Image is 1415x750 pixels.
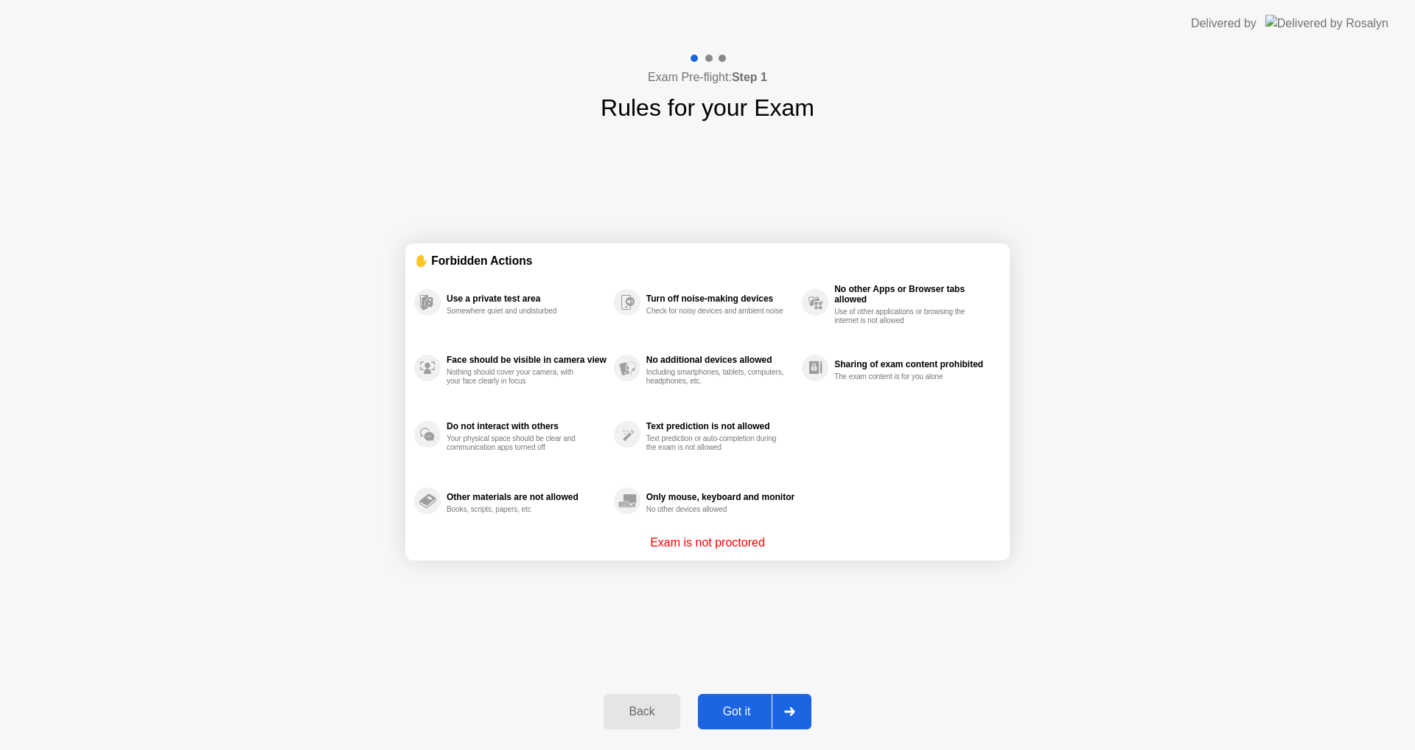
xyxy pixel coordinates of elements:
[601,90,814,125] h1: Rules for your Exam
[834,359,993,369] div: Sharing of exam content prohibited
[447,505,586,514] div: Books, scripts, papers, etc
[447,421,607,431] div: Do not interact with others
[447,307,586,316] div: Somewhere quiet and undisturbed
[447,368,586,386] div: Nothing should cover your camera, with your face clearly in focus
[646,505,786,514] div: No other devices allowed
[447,434,586,452] div: Your physical space should be clear and communication apps turned off
[1265,15,1388,32] img: Delivered by Rosalyn
[646,421,794,431] div: Text prediction is not allowed
[604,694,679,729] button: Back
[646,355,794,365] div: No additional devices allowed
[646,492,794,502] div: Only mouse, keyboard and monitor
[834,372,974,381] div: The exam content is for you alone
[646,434,786,452] div: Text prediction or auto-completion during the exam is not allowed
[646,368,786,386] div: Including smartphones, tablets, computers, headphones, etc.
[698,694,811,729] button: Got it
[608,705,675,718] div: Back
[447,492,607,502] div: Other materials are not allowed
[447,355,607,365] div: Face should be visible in camera view
[646,307,786,316] div: Check for noisy devices and ambient noise
[414,252,1001,269] div: ✋ Forbidden Actions
[646,294,794,304] div: Turn off noise-making devices
[702,705,772,718] div: Got it
[447,294,607,304] div: Use a private test area
[834,308,974,325] div: Use of other applications or browsing the internet is not allowed
[648,69,767,86] h4: Exam Pre-flight:
[834,284,993,305] div: No other Apps or Browser tabs allowed
[650,534,765,552] p: Exam is not proctored
[732,71,767,83] b: Step 1
[1191,15,1257,32] div: Delivered by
